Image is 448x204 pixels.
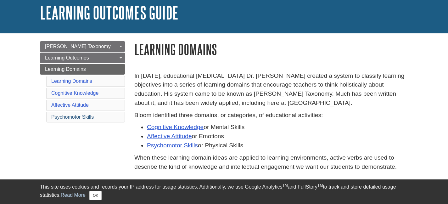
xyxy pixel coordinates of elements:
[61,192,86,198] a: Read More
[40,64,125,75] a: Learning Domains
[134,41,408,57] h1: Learning Domains
[51,102,89,108] a: Affective Attitude
[45,44,111,49] span: [PERSON_NAME] Taxonomy
[134,111,408,120] p: Bloom identified three domains, or categories, of educational activities:
[147,141,408,150] li: or Physical Skills
[40,41,125,52] a: [PERSON_NAME] Taxonomy
[45,55,89,60] span: Learning Outcomes
[40,41,125,124] div: Guide Page Menu
[147,133,192,139] a: Affective Attitude
[147,142,198,149] a: Psychomotor Skills
[45,66,86,72] span: Learning Domains
[134,71,408,108] p: In [DATE], educational [MEDICAL_DATA] Dr. [PERSON_NAME] created a system to classify learning obj...
[40,53,125,63] a: Learning Outcomes
[40,183,408,200] div: This site uses cookies and records your IP address for usage statistics. Additionally, we use Goo...
[147,124,204,130] a: Cognitive Knowledge
[147,123,408,132] li: or Mental Skills
[147,132,408,141] li: or Emotions
[40,3,178,22] a: Learning Outcomes Guide
[89,191,102,200] button: Close
[51,114,94,120] a: Psychomotor Skills
[51,90,98,96] a: Cognitive Knowledge
[317,183,323,188] sup: TM
[282,183,288,188] sup: TM
[134,153,408,172] p: When these learning domain ideas are applied to learning environments, active verbs are used to d...
[51,78,92,84] a: Learning Domains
